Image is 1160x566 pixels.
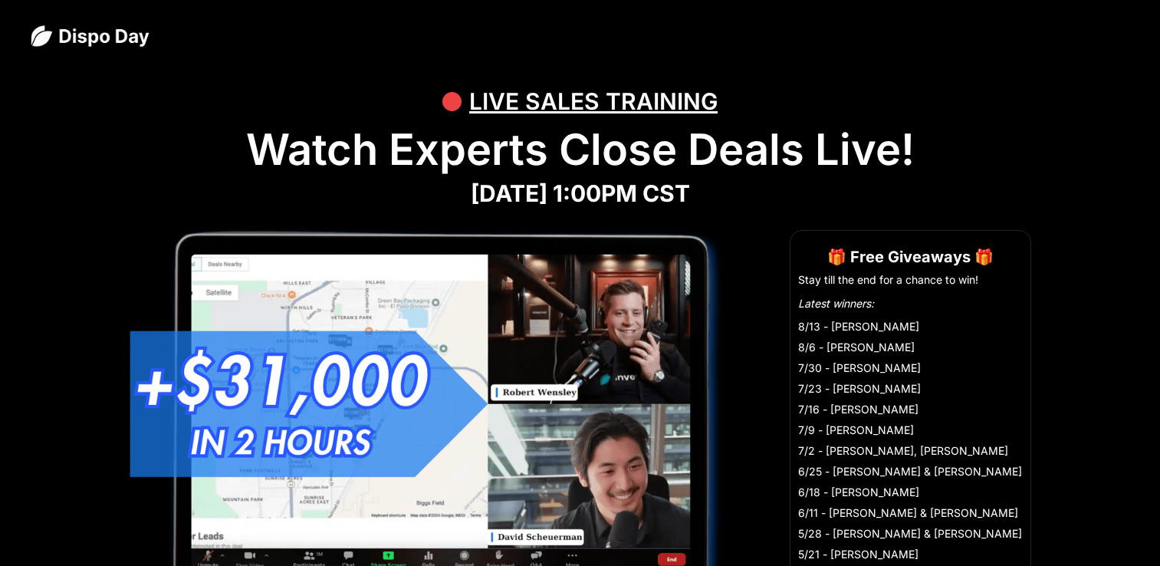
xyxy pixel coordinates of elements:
[471,179,690,207] strong: [DATE] 1:00PM CST
[798,272,1023,288] li: Stay till the end for a chance to win!
[798,297,874,310] em: Latest winners:
[31,124,1129,176] h1: Watch Experts Close Deals Live!
[827,248,994,266] strong: 🎁 Free Giveaways 🎁
[469,78,718,124] div: LIVE SALES TRAINING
